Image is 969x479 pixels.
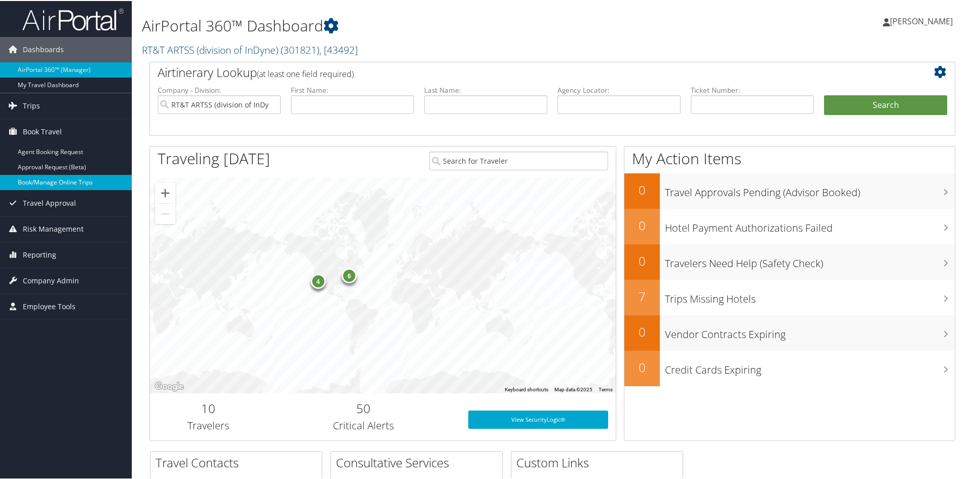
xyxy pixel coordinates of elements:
[505,385,548,392] button: Keyboard shortcuts
[257,67,354,79] span: (at least one field required)
[624,350,955,385] a: 0Credit Cards Expiring
[22,7,124,30] img: airportal-logo.png
[310,272,325,287] div: 4
[883,5,963,35] a: [PERSON_NAME]
[158,63,880,80] h2: Airtinerary Lookup
[665,321,955,341] h3: Vendor Contracts Expiring
[158,84,281,94] label: Company - Division:
[281,42,319,56] span: ( 301821 )
[665,286,955,305] h3: Trips Missing Hotels
[153,379,186,392] a: Open this area in Google Maps (opens a new window)
[158,147,270,168] h1: Traveling [DATE]
[665,215,955,234] h3: Hotel Payment Authorizations Failed
[624,172,955,208] a: 0Travel Approvals Pending (Advisor Booked)
[274,399,453,416] h2: 50
[23,118,62,143] span: Book Travel
[557,84,681,94] label: Agency Locator:
[23,36,64,61] span: Dashboards
[665,179,955,199] h3: Travel Approvals Pending (Advisor Booked)
[624,243,955,279] a: 0Travelers Need Help (Safety Check)
[665,357,955,376] h3: Credit Cards Expiring
[554,386,592,391] span: Map data ©2025
[624,216,660,233] h2: 0
[155,203,175,223] button: Zoom out
[156,453,322,470] h2: Travel Contacts
[23,92,40,118] span: Trips
[23,293,76,318] span: Employee Tools
[23,215,84,241] span: Risk Management
[624,279,955,314] a: 7Trips Missing Hotels
[158,418,259,432] h3: Travelers
[624,322,660,340] h2: 0
[691,84,814,94] label: Ticket Number:
[153,379,186,392] img: Google
[274,418,453,432] h3: Critical Alerts
[158,399,259,416] h2: 10
[516,453,683,470] h2: Custom Links
[624,314,955,350] a: 0Vendor Contracts Expiring
[23,267,79,292] span: Company Admin
[824,94,947,115] button: Search
[624,208,955,243] a: 0Hotel Payment Authorizations Failed
[599,386,613,391] a: Terms (opens in new tab)
[23,190,76,215] span: Travel Approval
[342,267,357,282] div: 6
[624,358,660,375] h2: 0
[665,250,955,270] h3: Travelers Need Help (Safety Check)
[624,287,660,304] h2: 7
[624,147,955,168] h1: My Action Items
[468,410,608,428] a: View SecurityLogic®
[624,180,660,198] h2: 0
[155,182,175,202] button: Zoom in
[142,42,358,56] a: RT&T ARTSS (division of InDyne)
[336,453,502,470] h2: Consultative Services
[23,241,56,267] span: Reporting
[890,15,953,26] span: [PERSON_NAME]
[319,42,358,56] span: , [ 43492 ]
[429,151,608,169] input: Search for Traveler
[291,84,414,94] label: First Name:
[142,14,689,35] h1: AirPortal 360™ Dashboard
[424,84,547,94] label: Last Name:
[624,251,660,269] h2: 0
